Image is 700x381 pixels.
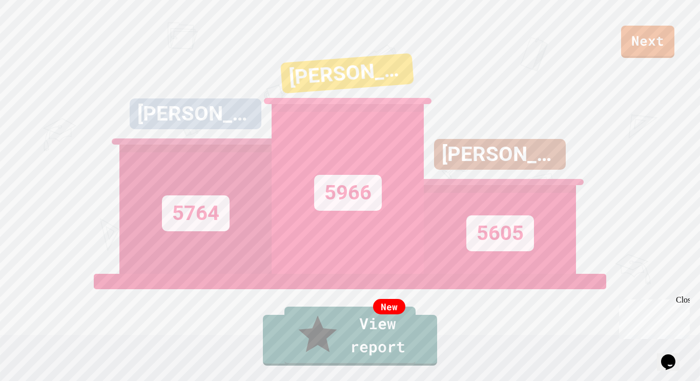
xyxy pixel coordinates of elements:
div: New [373,299,405,314]
div: 5764 [162,195,230,231]
div: Chat with us now!Close [4,4,71,65]
div: [PERSON_NAME] [434,139,566,170]
div: [PERSON_NAME] [130,98,261,129]
a: View report [284,307,416,365]
div: [PERSON_NAME] [280,53,414,94]
div: 5605 [466,215,534,251]
div: 5966 [314,175,382,211]
iframe: chat widget [657,340,690,371]
a: Next [621,26,674,58]
iframe: chat widget [615,295,690,339]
